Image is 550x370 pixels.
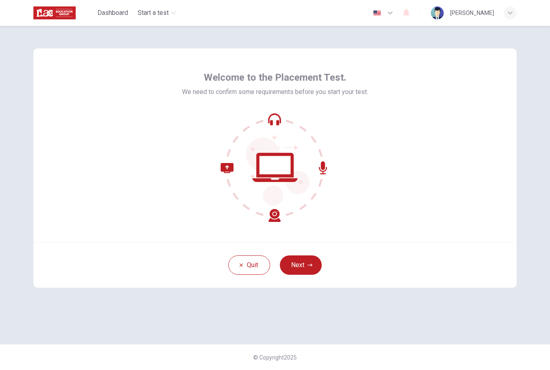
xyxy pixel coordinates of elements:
[431,6,444,19] img: Profile picture
[228,255,270,275] button: Quit
[280,255,322,275] button: Next
[253,354,297,361] span: © Copyright 2025
[33,5,94,21] a: ILAC logo
[94,6,131,20] button: Dashboard
[138,8,169,18] span: Start a test
[97,8,128,18] span: Dashboard
[204,71,346,84] span: Welcome to the Placement Test.
[372,10,382,16] img: en
[134,6,179,20] button: Start a test
[33,5,76,21] img: ILAC logo
[450,8,494,18] div: [PERSON_NAME]
[182,87,368,97] span: We need to confirm some requirements before you start your test.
